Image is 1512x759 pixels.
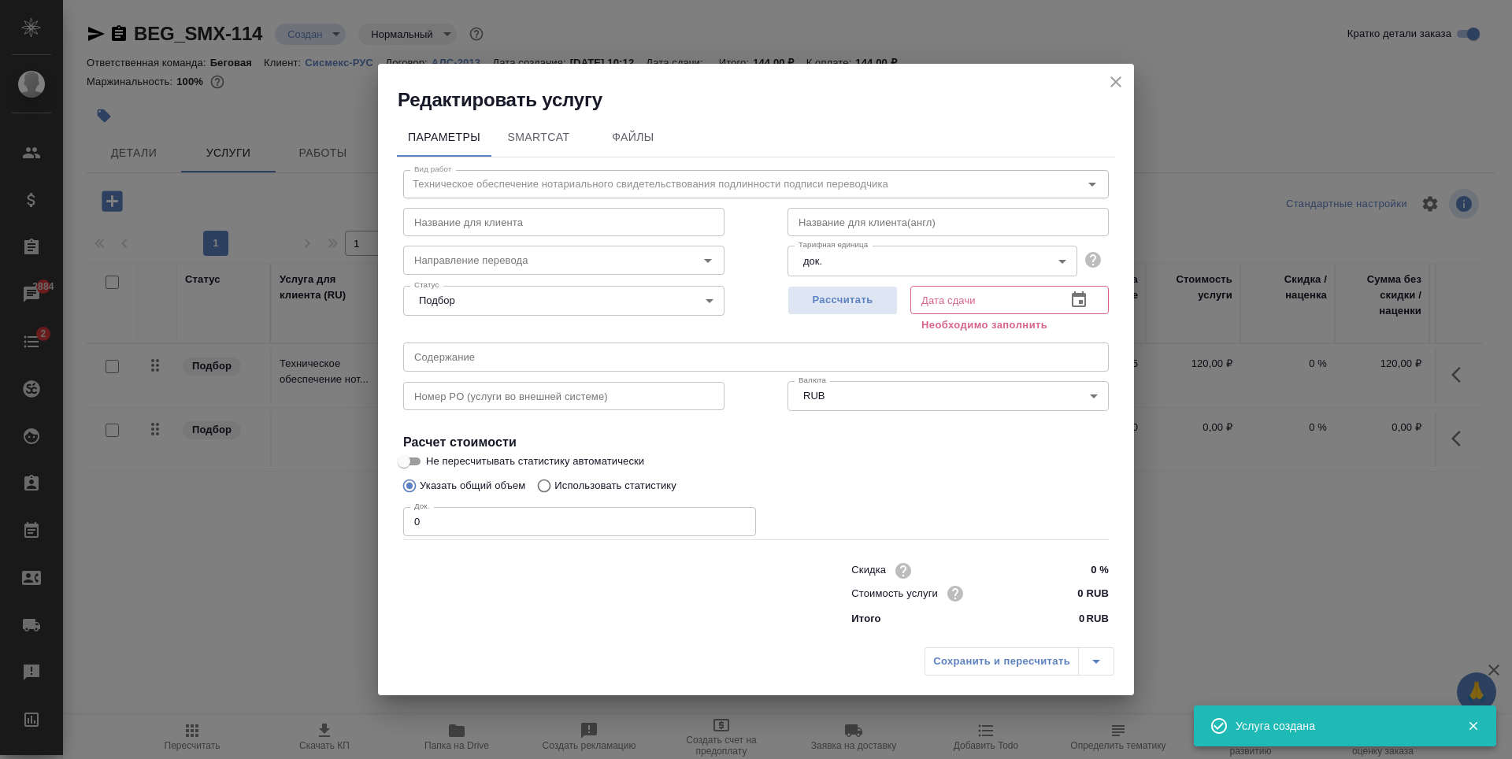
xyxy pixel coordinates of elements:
[796,291,889,309] span: Рассчитать
[420,478,525,494] p: Указать общий объем
[406,128,482,147] span: Параметры
[1104,70,1128,94] button: close
[1079,611,1084,627] p: 0
[1236,718,1443,734] div: Услуга создана
[1086,611,1109,627] p: RUB
[398,87,1134,113] h2: Редактировать услугу
[403,433,1109,452] h4: Расчет стоимости
[851,586,938,602] p: Стоимость услуги
[925,647,1114,676] div: split button
[921,317,1098,333] p: Необходимо заполнить
[787,381,1109,411] div: RUB
[403,286,724,316] div: Подбор
[414,294,460,307] button: Подбор
[787,286,898,315] button: Рассчитать
[1457,719,1489,733] button: Закрыть
[501,128,576,147] span: SmartCat
[787,246,1077,276] div: док.
[426,454,644,469] span: Не пересчитывать статистику автоматически
[851,611,880,627] p: Итого
[595,128,671,147] span: Файлы
[1050,559,1109,582] input: ✎ Введи что-нибудь
[799,389,829,402] button: RUB
[554,478,676,494] p: Использовать статистику
[697,250,719,272] button: Open
[851,562,886,578] p: Скидка
[1050,582,1109,605] input: ✎ Введи что-нибудь
[799,254,827,268] button: док.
